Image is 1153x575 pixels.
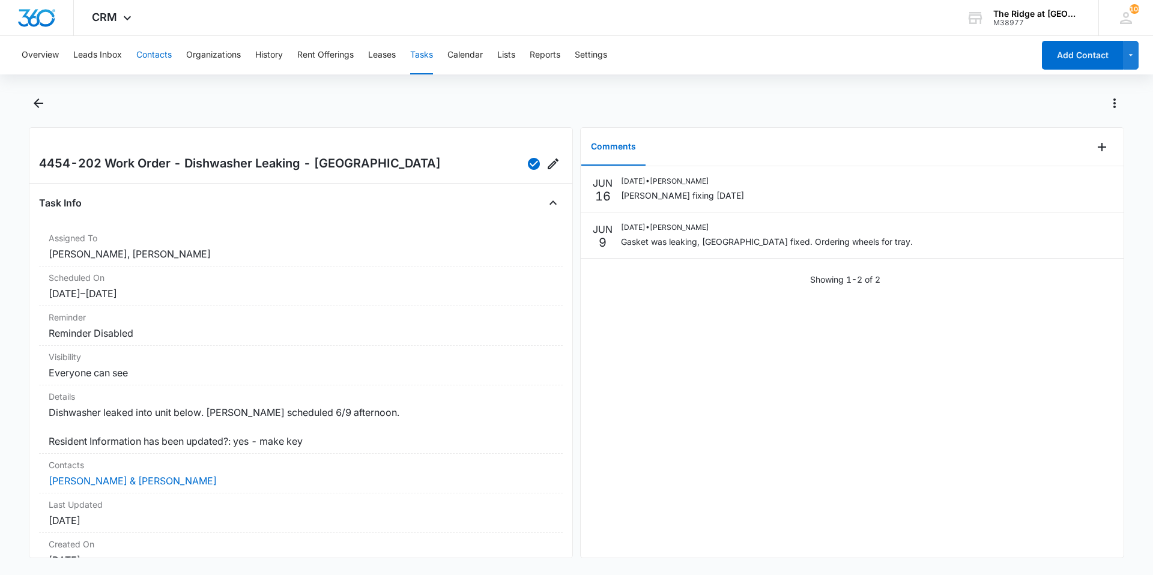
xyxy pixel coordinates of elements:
p: Gasket was leaking, [GEOGRAPHIC_DATA] fixed. Ordering wheels for tray. [621,235,913,248]
div: Created On[DATE] [39,533,563,573]
dt: Created On [49,538,553,550]
button: Reports [530,36,560,74]
button: Close [543,193,563,212]
button: Actions [1105,94,1124,113]
button: Settings [575,36,607,74]
dd: Reminder Disabled [49,326,553,340]
button: Edit [543,154,563,173]
div: Contacts[PERSON_NAME] & [PERSON_NAME] [39,454,563,493]
div: VisibilityEveryone can see [39,346,563,385]
dt: Visibility [49,351,553,363]
dd: Dishwasher leaked into unit below. [PERSON_NAME] scheduled 6/9 afternoon. Resident Information ha... [49,405,553,448]
dt: Details [49,390,553,403]
div: Assigned To[PERSON_NAME], [PERSON_NAME] [39,227,563,266]
button: History [255,36,283,74]
dd: [DATE] [49,513,553,528]
div: DetailsDishwasher leaked into unit below. [PERSON_NAME] scheduled 6/9 afternoon. Resident Informa... [39,385,563,454]
h2: 4454-202 Work Order - Dishwasher Leaking - [GEOGRAPHIC_DATA] [39,154,441,173]
div: account id [993,19,1081,27]
p: 9 [599,236,607,248]
button: Overview [22,36,59,74]
button: Organizations [186,36,241,74]
dd: Everyone can see [49,366,553,380]
button: Add Comment [1092,137,1112,157]
p: 16 [595,190,611,202]
button: Back [29,94,47,113]
dt: Assigned To [49,232,553,244]
button: Calendar [447,36,483,74]
dt: Contacts [49,459,553,471]
div: ReminderReminder Disabled [39,306,563,346]
h4: Task Info [39,196,82,210]
dd: [PERSON_NAME], [PERSON_NAME] [49,247,553,261]
button: Contacts [136,36,172,74]
button: Tasks [410,36,433,74]
dt: Scheduled On [49,271,553,284]
dt: Reminder [49,311,553,324]
dd: [DATE] [49,553,553,567]
button: Rent Offerings [297,36,354,74]
div: notifications count [1130,4,1139,14]
div: Last Updated[DATE] [39,493,563,533]
span: 108 [1130,4,1139,14]
button: Leases [368,36,396,74]
button: Add Contact [1042,41,1123,70]
button: Lists [497,36,515,74]
p: [PERSON_NAME] fixing [DATE] [621,189,744,202]
p: [DATE] • [PERSON_NAME] [621,176,744,187]
dt: Last Updated [49,498,553,511]
div: Scheduled On[DATE]–[DATE] [39,266,563,306]
p: [DATE] • [PERSON_NAME] [621,222,913,233]
dd: [DATE] – [DATE] [49,286,553,301]
button: Leads Inbox [73,36,122,74]
span: CRM [92,11,117,23]
p: JUN [593,222,613,236]
p: Showing 1-2 of 2 [810,273,880,286]
a: [PERSON_NAME] & [PERSON_NAME] [49,475,217,487]
p: JUN [593,176,613,190]
div: account name [993,9,1081,19]
button: Comments [581,128,646,166]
